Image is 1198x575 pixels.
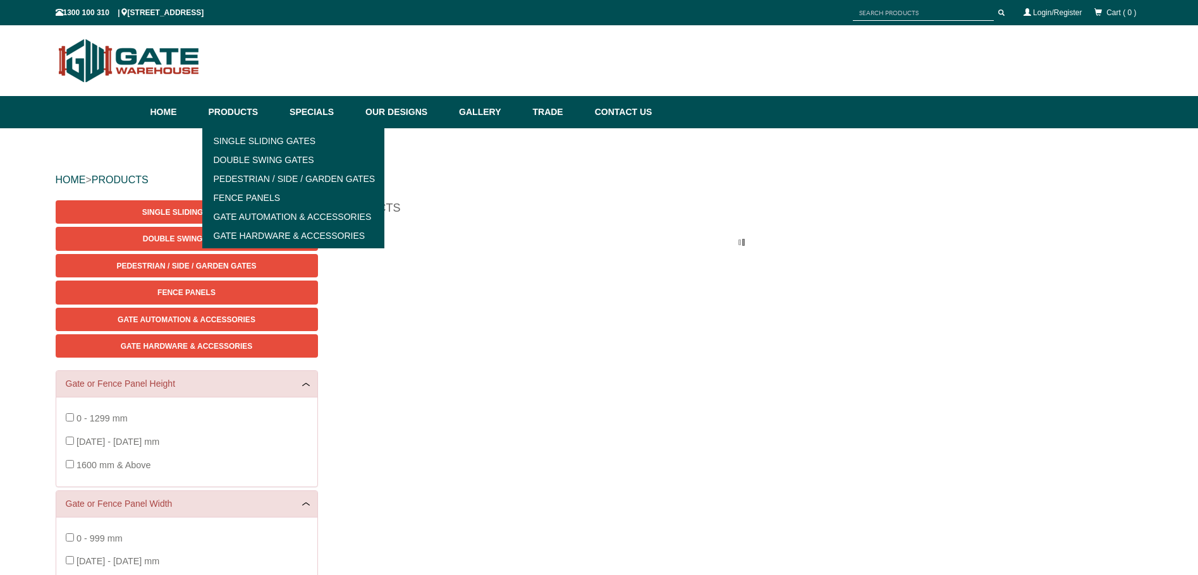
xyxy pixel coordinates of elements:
span: 0 - 999 mm [76,533,123,543]
a: Pedestrian / Side / Garden Gates [206,169,381,188]
h1: Products [337,200,1143,222]
span: Cart ( 0 ) [1106,8,1136,17]
a: Single Sliding Gates [56,200,318,224]
span: Gate Hardware & Accessories [121,342,253,351]
a: Fence Panels [56,281,318,304]
a: Specials [283,96,359,128]
span: Pedestrian / Side / Garden Gates [116,262,256,270]
span: 1600 mm & Above [76,460,151,470]
img: please_wait.gif [735,239,745,246]
a: Gate or Fence Panel Height [66,377,308,390]
a: Home [150,96,202,128]
a: Gate Hardware & Accessories [56,334,318,358]
a: HOME [56,174,86,185]
span: 0 - 1299 mm [76,413,128,423]
a: Gallery [453,96,526,128]
a: Contact Us [589,96,652,128]
span: Fence Panels [157,288,216,297]
a: Our Designs [359,96,453,128]
div: > [56,160,1143,200]
a: Gate or Fence Panel Width [66,497,308,511]
a: Gate Automation & Accessories [56,308,318,331]
a: Fence Panels [206,188,381,207]
span: Double Swing Gates [143,234,230,243]
img: Gate Warehouse [56,32,203,90]
a: Double Swing Gates [206,150,381,169]
input: SEARCH PRODUCTS [853,5,994,21]
a: PRODUCTS [92,174,149,185]
a: Pedestrian / Side / Garden Gates [56,254,318,277]
a: Single Sliding Gates [206,131,381,150]
a: Products [202,96,284,128]
a: Gate Hardware & Accessories [206,226,381,245]
a: Double Swing Gates [56,227,318,250]
a: Gate Automation & Accessories [206,207,381,226]
span: Gate Automation & Accessories [118,315,255,324]
span: 1300 100 310 | [STREET_ADDRESS] [56,8,204,17]
span: [DATE] - [DATE] mm [76,437,159,447]
a: Login/Register [1033,8,1082,17]
a: Trade [526,96,588,128]
span: [DATE] - [DATE] mm [76,556,159,566]
span: Single Sliding Gates [142,208,231,217]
